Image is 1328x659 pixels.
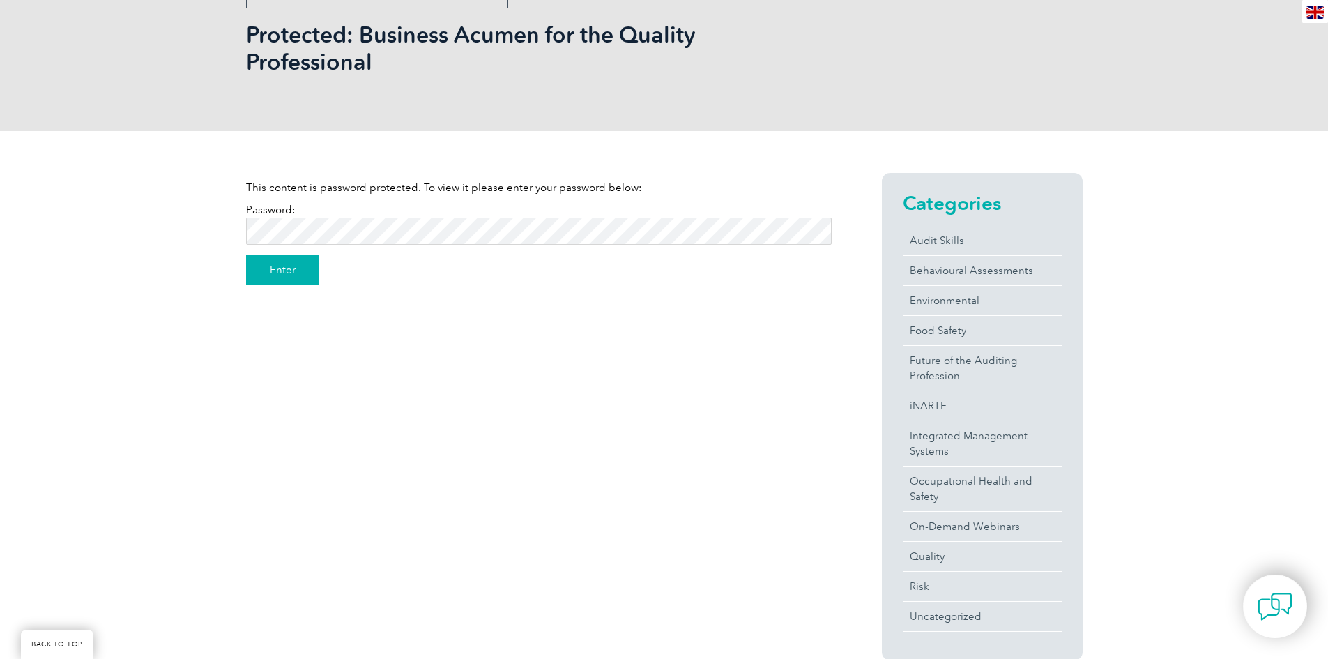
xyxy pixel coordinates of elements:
[1306,6,1324,19] img: en
[903,542,1062,571] a: Quality
[903,512,1062,541] a: On-Demand Webinars
[903,421,1062,466] a: Integrated Management Systems
[903,467,1062,511] a: Occupational Health and Safety
[903,286,1062,315] a: Environmental
[903,316,1062,345] a: Food Safety
[903,346,1062,391] a: Future of the Auditing Profession
[246,21,781,75] h1: Protected: Business Acumen for the Quality Professional
[903,192,1062,214] h2: Categories
[246,180,832,195] p: This content is password protected. To view it please enter your password below:
[903,572,1062,601] a: Risk
[246,204,832,237] label: Password:
[903,226,1062,255] a: Audit Skills
[903,391,1062,421] a: iNARTE
[21,630,93,659] a: BACK TO TOP
[903,602,1062,631] a: Uncategorized
[1258,589,1292,624] img: contact-chat.png
[903,256,1062,285] a: Behavioural Assessments
[246,255,319,285] input: Enter
[246,218,832,245] input: Password:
